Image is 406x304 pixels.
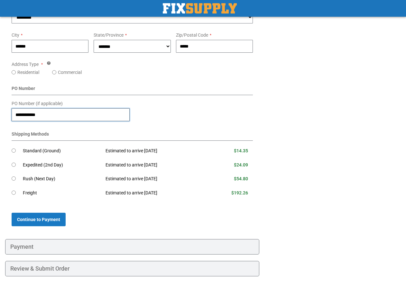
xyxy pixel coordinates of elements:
td: Rush (Next Day) [23,172,101,186]
span: Address Type [12,62,39,67]
div: Payment [5,239,259,255]
td: Expedited (2nd Day) [23,158,101,172]
td: Estimated to arrive [DATE] [101,144,207,158]
td: Estimated to arrive [DATE] [101,186,207,200]
span: PO Number (if applicable) [12,101,63,106]
span: $54.80 [234,176,248,181]
span: $24.09 [234,162,248,167]
div: PO Number [12,85,253,95]
td: Estimated to arrive [DATE] [101,158,207,172]
label: Residential [17,69,39,76]
button: Continue to Payment [12,213,66,226]
span: $192.26 [231,190,248,195]
img: Fix Industrial Supply [163,3,237,13]
td: Freight [23,186,101,200]
span: City [12,32,19,38]
td: Standard (Ground) [23,144,101,158]
span: Zip/Postal Code [176,32,208,38]
span: Continue to Payment [17,217,60,222]
span: State/Province [94,32,124,38]
div: Shipping Methods [12,131,253,141]
td: Estimated to arrive [DATE] [101,172,207,186]
span: $14.35 [234,148,248,153]
a: store logo [163,3,237,13]
div: Review & Submit Order [5,261,259,276]
label: Commercial [58,69,82,76]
